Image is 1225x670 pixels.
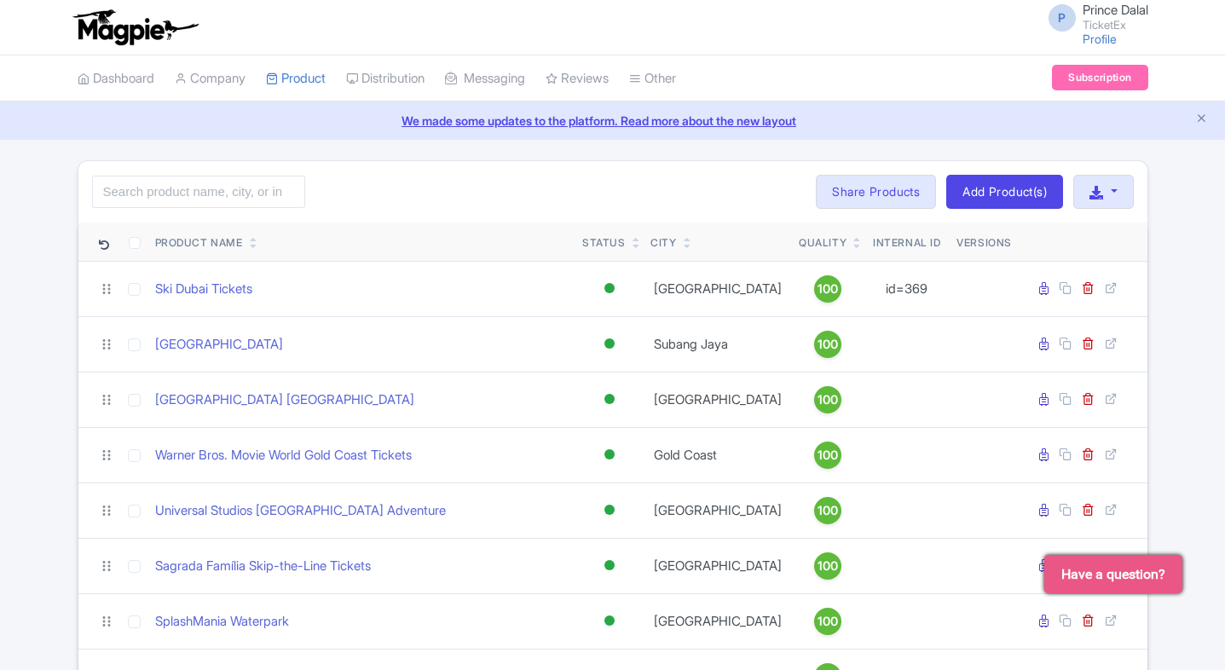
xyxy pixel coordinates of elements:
[155,235,243,251] div: Product Name
[644,427,792,482] td: Gold Coast
[155,446,412,465] a: Warner Bros. Movie World Gold Coast Tickets
[644,316,792,372] td: Subang Jaya
[1083,2,1148,18] span: Prince Dalal
[155,612,289,632] a: SplashMania Waterpark
[1083,20,1148,31] small: TicketEx
[1049,4,1076,32] span: P
[816,175,936,209] a: Share Products
[601,442,618,467] div: Active
[155,390,414,410] a: [GEOGRAPHIC_DATA] [GEOGRAPHIC_DATA]
[818,280,838,298] span: 100
[644,538,792,593] td: [GEOGRAPHIC_DATA]
[650,235,676,251] div: City
[1038,3,1148,31] a: P Prince Dalal TicketEx
[1044,555,1182,593] button: Have a question?
[155,501,446,521] a: Universal Studios [GEOGRAPHIC_DATA] Adventure
[864,261,951,316] td: id=369
[445,55,525,102] a: Messaging
[601,553,618,578] div: Active
[818,557,838,575] span: 100
[155,280,252,299] a: Ski Dubai Tickets
[266,55,326,102] a: Product
[799,608,857,635] a: 100
[799,275,857,303] a: 100
[946,175,1063,209] a: Add Product(s)
[818,446,838,465] span: 100
[799,442,857,469] a: 100
[1061,564,1165,585] span: Have a question?
[644,593,792,649] td: [GEOGRAPHIC_DATA]
[346,55,425,102] a: Distribution
[644,261,792,316] td: [GEOGRAPHIC_DATA]
[864,222,951,262] th: Internal ID
[799,331,857,358] a: 100
[1052,65,1147,90] a: Subscription
[799,497,857,524] a: 100
[1083,32,1117,46] a: Profile
[818,501,838,520] span: 100
[950,222,1019,262] th: Versions
[601,276,618,301] div: Active
[601,332,618,356] div: Active
[601,387,618,412] div: Active
[629,55,676,102] a: Other
[582,235,626,251] div: Status
[155,335,283,355] a: [GEOGRAPHIC_DATA]
[799,235,847,251] div: Quality
[799,552,857,580] a: 100
[818,390,838,409] span: 100
[69,9,201,46] img: logo-ab69f6fb50320c5b225c76a69d11143b.png
[644,372,792,427] td: [GEOGRAPHIC_DATA]
[78,55,154,102] a: Dashboard
[546,55,609,102] a: Reviews
[601,609,618,633] div: Active
[155,557,371,576] a: Sagrada Família Skip-the-Line Tickets
[175,55,246,102] a: Company
[1195,110,1208,130] button: Close announcement
[818,335,838,354] span: 100
[10,112,1215,130] a: We made some updates to the platform. Read more about the new layout
[818,612,838,631] span: 100
[601,498,618,523] div: Active
[92,176,305,208] input: Search product name, city, or interal id
[799,386,857,413] a: 100
[644,482,792,538] td: [GEOGRAPHIC_DATA]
